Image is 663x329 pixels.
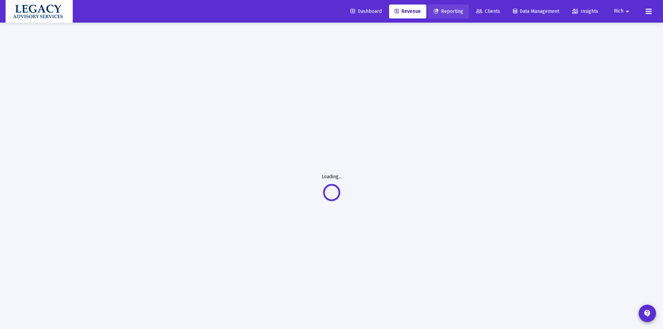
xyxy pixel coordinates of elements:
img: Dashboard [11,5,68,18]
span: Reporting [434,8,463,14]
a: Clients [471,5,506,18]
a: Dashboard [345,5,387,18]
a: Data Management [507,5,565,18]
mat-icon: arrow_drop_down [623,5,632,18]
span: Revenue [395,8,421,14]
a: Insights [567,5,604,18]
mat-icon: contact_support [643,309,652,318]
span: Insights [572,8,598,14]
a: Reporting [428,5,469,18]
a: Revenue [389,5,426,18]
span: Data Management [513,8,559,14]
span: Clients [476,8,500,14]
span: Dashboard [350,8,382,14]
span: Rich [614,8,623,14]
button: Rich [606,4,640,18]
